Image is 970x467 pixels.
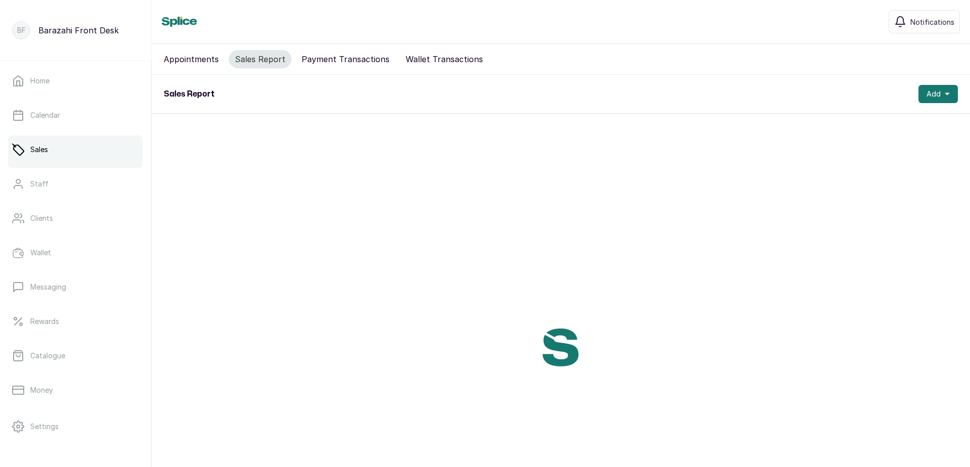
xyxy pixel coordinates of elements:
span: Notifications [910,17,954,27]
a: Home [8,67,143,95]
p: Rewards [30,316,59,326]
button: Wallet Transactions [400,50,489,68]
a: Money [8,376,143,404]
p: Wallet [30,248,51,258]
p: Settings [30,422,59,432]
button: Notifications [889,10,960,33]
p: Messaging [30,282,66,292]
a: Settings [8,412,143,441]
a: Staff [8,170,143,198]
p: Money [30,385,53,395]
h1: Sales Report [164,88,215,100]
p: Clients [30,213,53,223]
a: Clients [8,204,143,232]
p: Sales [30,145,48,155]
p: Barazahi Front Desk [38,24,119,36]
p: Home [30,76,50,86]
a: Catalogue [8,342,143,370]
p: BF [17,25,26,35]
button: Payment Transactions [296,50,396,68]
a: Sales [8,135,143,164]
a: Wallet [8,239,143,267]
button: Add [918,85,958,103]
button: Sales Report [229,50,292,68]
a: Messaging [8,273,143,301]
a: Rewards [8,307,143,336]
p: Staff [30,179,48,189]
button: Appointments [158,50,225,68]
a: Calendar [8,101,143,129]
p: Catalogue [30,351,65,361]
p: Calendar [30,110,60,120]
span: Add [927,89,941,99]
